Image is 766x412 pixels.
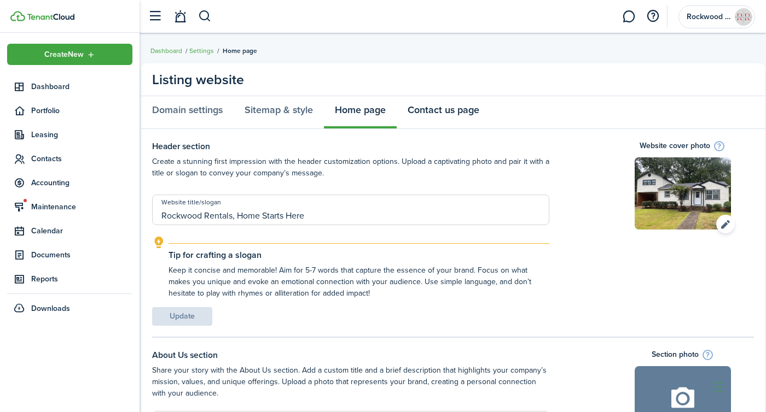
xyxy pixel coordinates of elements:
[612,349,754,361] h4: Section photo
[152,156,550,179] p: Create a stunning first impression with the header customization options. Upload a captivating ph...
[612,140,754,152] h4: Website cover photo
[31,249,132,261] span: Documents
[152,69,244,90] panel-main-title: Listing website
[643,7,662,26] button: Open resource center
[397,96,490,129] a: Contact us page
[31,105,132,116] span: Portfolio
[198,7,212,26] button: Search
[31,273,132,285] span: Reports
[44,51,84,58] span: Create New
[152,140,550,153] h4: Header section
[31,129,132,140] span: Leasing
[735,8,752,26] img: Rockwood Rentals
[7,44,132,65] button: Open menu
[31,177,132,189] span: Accounting
[635,157,731,229] img: Picture
[152,364,550,399] p: Share your story with the About Us section. Add a custom title and a brief description that highl...
[152,195,550,225] input: Enter title
[169,264,550,299] explanation-description: Keep it concise and memorable! Aim for 5-7 words that capture the essence of your brand. Focus on...
[711,360,766,412] iframe: Chat Widget
[234,96,324,129] a: Sitemap & style
[189,46,214,56] a: Settings
[715,370,721,403] div: Drag
[31,81,132,92] span: Dashboard
[169,250,550,260] explanation-title: Tip for crafting a slogan
[31,225,132,237] span: Calendar
[7,268,132,290] a: Reports
[141,96,234,129] a: Domain settings
[144,6,165,27] button: Open sidebar
[152,349,550,362] h4: About Us section
[170,3,190,31] a: Notifications
[7,76,132,97] a: Dashboard
[635,157,731,229] button: Open menu
[152,236,166,249] i: outline
[31,303,70,314] span: Downloads
[223,46,257,56] span: Home page
[31,201,132,213] span: Maintenance
[31,153,132,164] span: Contacts
[618,3,639,31] a: Messaging
[27,14,74,20] img: TenantCloud
[687,13,730,21] span: Rockwood Rentals
[150,46,182,56] a: Dashboard
[10,11,25,21] img: TenantCloud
